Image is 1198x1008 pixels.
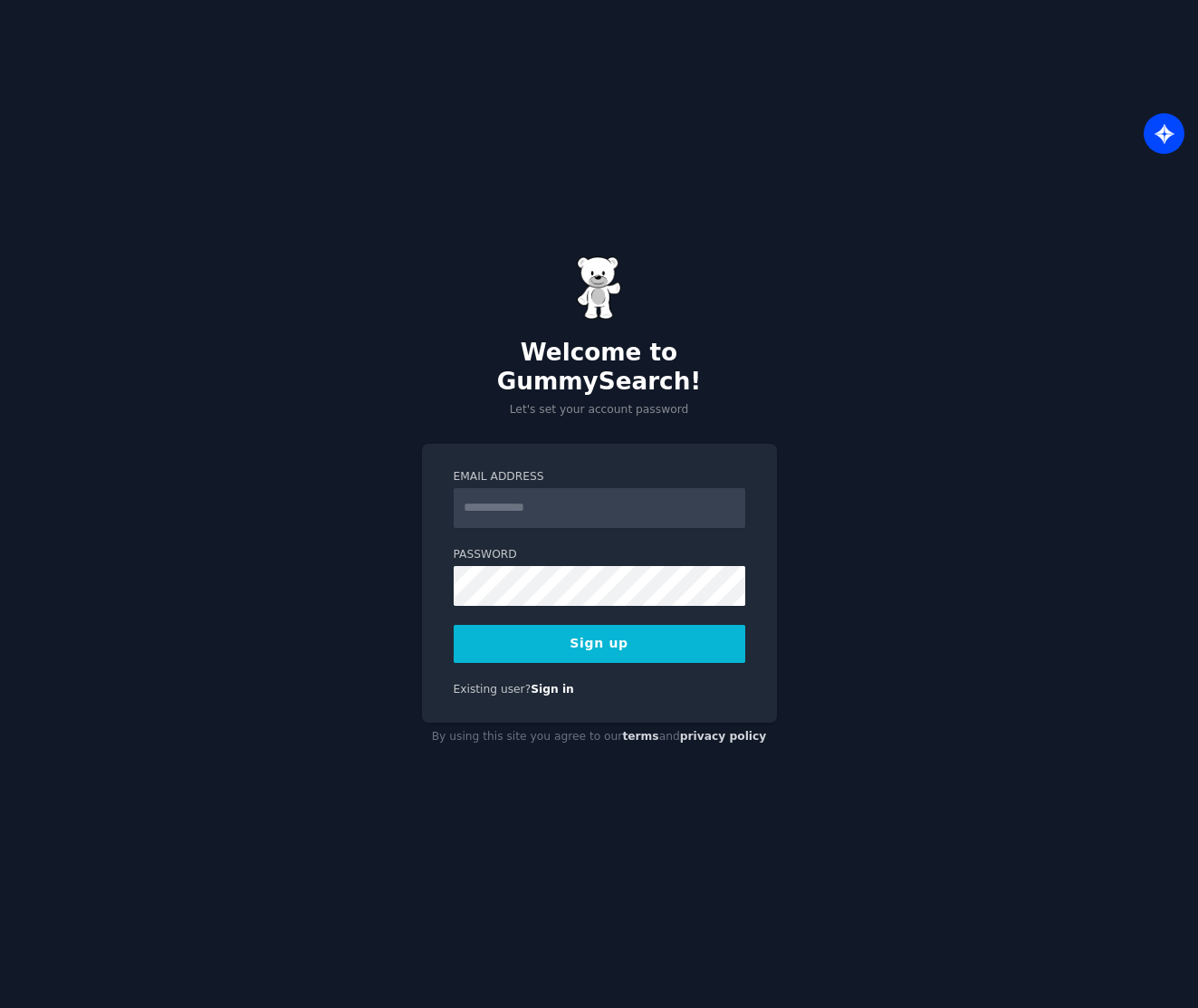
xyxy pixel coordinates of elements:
a: privacy policy [680,730,767,743]
label: Email Address [454,469,745,485]
a: terms [622,730,658,743]
label: Password [454,547,745,563]
button: Sign up [454,625,745,663]
span: Existing user? [454,683,532,696]
img: Gummy Bear [577,256,622,320]
a: Sign in [531,683,574,696]
p: Let's set your account password [422,402,777,418]
div: By using this site you agree to our and [422,723,777,752]
h2: Welcome to GummySearch! [422,339,777,396]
